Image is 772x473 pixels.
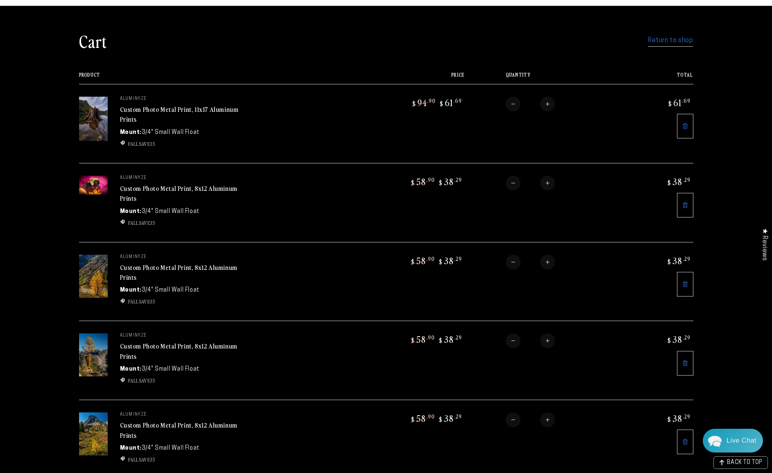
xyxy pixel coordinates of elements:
sup: .29 [454,176,462,183]
bdi: 94 [411,97,436,108]
span: $ [668,179,671,187]
span: $ [668,415,671,423]
span: $ [668,336,671,344]
dd: 3/4" Small Wall Float [142,286,199,294]
bdi: 38 [438,176,462,187]
input: Quantity for Custom Photo Metal Print, 8x12 Aluminum Prints [521,255,540,269]
bdi: 38 [666,255,690,266]
a: Remove 8"x12" Rectangle White Glossy Aluminyzed Photo [677,430,693,454]
sup: .90 [426,176,435,183]
th: Product [79,72,346,84]
dd: 3/4" Small Wall Float [142,365,199,373]
li: FALLSAVE35 [120,298,243,305]
sup: .29 [454,334,462,341]
span: $ [668,100,672,108]
dt: Mount: [120,286,142,294]
bdi: 58 [410,255,435,266]
a: Custom Photo Metal Print, 8x12 Aluminum Prints [120,263,238,282]
img: 8"x12" Rectangle White Glossy Aluminyzed Photo [79,333,108,376]
a: Custom Photo Metal Print, 8x12 Aluminum Prints [120,341,238,361]
bdi: 58 [410,176,435,187]
ul: Discount [120,140,243,147]
p: aluminyze [120,333,243,338]
sup: .29 [454,413,462,420]
span: $ [439,179,443,187]
a: Custom Photo Metal Print, 11x17 Aluminum Prints [120,104,239,124]
span: $ [411,179,415,187]
dt: Mount: [120,207,142,216]
a: Custom Photo Metal Print, 8x12 Aluminum Prints [120,183,238,203]
bdi: 38 [438,333,462,345]
bdi: 38 [438,255,462,266]
bdi: 61 [439,97,462,108]
span: $ [439,415,443,423]
p: aluminyze [120,255,243,260]
ul: Discount [120,456,243,463]
li: FALLSAVE35 [120,377,243,384]
sup: .90 [427,97,436,104]
span: $ [440,100,444,108]
span: BACK TO TOP [727,460,763,466]
img: 11"x17" Rectangle White Glossy Aluminyzed Photo [79,97,108,141]
input: Quantity for Custom Photo Metal Print, 8x12 Aluminum Prints [521,333,540,348]
th: Price [346,72,465,84]
span: $ [411,258,415,266]
sup: .69 [453,97,462,104]
th: Total [624,72,693,84]
sup: .29 [683,413,690,420]
a: Remove 8"x12" Rectangle White Glossy Aluminyzed Photo [677,351,693,376]
sup: .29 [683,176,690,183]
p: aluminyze [120,412,243,417]
span: $ [439,336,443,344]
a: Remove 8"x12" Rectangle White Glossy Aluminyzed Photo [677,193,693,217]
dd: 3/4" Small Wall Float [142,444,199,453]
p: aluminyze [120,97,243,102]
input: Quantity for Custom Photo Metal Print, 8x12 Aluminum Prints [521,176,540,190]
dd: 3/4" Small Wall Float [142,128,199,137]
li: FALLSAVE35 [120,140,243,147]
img: 8"x12" Rectangle White Glossy Aluminyzed Photo [79,176,108,195]
ul: Discount [120,377,243,384]
sup: .29 [683,255,690,262]
sup: .29 [454,255,462,262]
bdi: 38 [666,176,690,187]
th: Quantity [465,72,624,84]
div: Chat widget toggle [703,429,763,453]
a: Return to shop [648,35,693,47]
input: Quantity for Custom Photo Metal Print, 8x12 Aluminum Prints [521,412,540,427]
span: $ [411,415,415,423]
dt: Mount: [120,128,142,137]
sup: .29 [683,334,690,341]
h1: Cart [79,30,107,52]
a: Remove 11"x17" Rectangle White Glossy Aluminyzed Photo [677,114,693,138]
bdi: 38 [666,333,690,345]
sup: .90 [426,413,435,420]
bdi: 38 [666,412,690,424]
bdi: 58 [410,333,435,345]
a: Custom Photo Metal Print, 8x12 Aluminum Prints [120,420,238,440]
img: 8"x12" Rectangle White Glossy Aluminyzed Photo [79,412,108,455]
sup: .69 [682,97,690,104]
img: 8"x12" Rectangle White Glossy Aluminyzed Photo [79,255,108,298]
sup: .90 [426,334,435,341]
a: Remove 8"x12" Rectangle White Glossy Aluminyzed Photo [677,272,693,296]
bdi: 58 [410,412,435,424]
sup: .90 [426,255,435,262]
span: $ [411,336,415,344]
bdi: 61 [667,97,690,108]
li: FALLSAVE35 [120,219,243,226]
dt: Mount: [120,365,142,373]
dd: 3/4" Small Wall Float [142,207,199,216]
p: aluminyze [120,176,243,181]
span: $ [412,100,416,108]
span: $ [439,258,443,266]
li: FALLSAVE35 [120,456,243,463]
div: Click to open Judge.me floating reviews tab [756,222,772,267]
div: Contact Us Directly [727,429,756,453]
span: $ [668,258,671,266]
ul: Discount [120,219,243,226]
input: Quantity for Custom Photo Metal Print, 11x17 Aluminum Prints [521,97,540,111]
dt: Mount: [120,444,142,453]
ul: Discount [120,298,243,305]
bdi: 38 [438,412,462,424]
